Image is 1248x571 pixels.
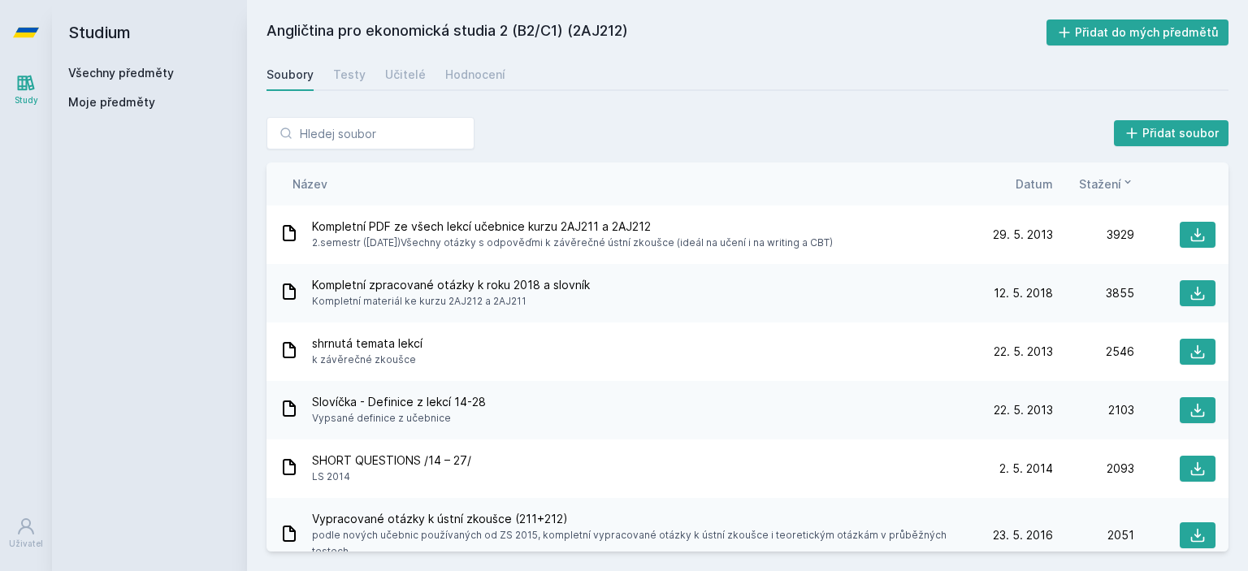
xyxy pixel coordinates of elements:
[1053,402,1134,418] div: 2103
[1053,461,1134,477] div: 2093
[266,58,314,91] a: Soubory
[333,58,366,91] a: Testy
[1053,527,1134,543] div: 2051
[1046,19,1229,45] button: Přidat do mých předmětů
[3,65,49,115] a: Study
[312,218,833,235] span: Kompletní PDF ze všech lekcí učebnice kurzu 2AJ211 a 2AJ212
[266,67,314,83] div: Soubory
[994,402,1053,418] span: 22. 5. 2013
[68,94,155,110] span: Moje předměty
[1114,120,1229,146] button: Přidat soubor
[292,175,327,192] button: Název
[312,394,486,410] span: Slovíčka - Definice z lekcí 14-28
[266,117,474,149] input: Hledej soubor
[994,285,1053,301] span: 12. 5. 2018
[994,344,1053,360] span: 22. 5. 2013
[1079,175,1134,192] button: Stažení
[333,67,366,83] div: Testy
[9,538,43,550] div: Uživatel
[312,335,422,352] span: shrnutá temata lekcí
[1053,227,1134,243] div: 3929
[385,67,426,83] div: Učitelé
[1016,175,1053,192] button: Datum
[999,461,1053,477] span: 2. 5. 2014
[15,94,38,106] div: Study
[312,511,965,527] span: Vypracované otázky k ústní zkoušce (211+212)
[312,452,471,469] span: SHORT QUESTIONS /14 – 27/
[312,410,486,426] span: Vypsané definice z učebnice
[445,58,505,91] a: Hodnocení
[3,508,49,558] a: Uživatel
[312,469,471,485] span: LS 2014
[312,235,833,251] span: 2.semestr ([DATE])Všechny otázky s odpověďmi k závěrečné ústní zkoušce (ideál na učení i na writi...
[1079,175,1121,192] span: Stažení
[993,227,1053,243] span: 29. 5. 2013
[445,67,505,83] div: Hodnocení
[312,293,590,309] span: Kompletní materiál ke kurzu 2AJ212 a 2AJ211
[993,527,1053,543] span: 23. 5. 2016
[385,58,426,91] a: Učitelé
[1053,285,1134,301] div: 3855
[68,66,174,80] a: Všechny předměty
[266,19,1046,45] h2: Angličtina pro ekonomická studia 2 (B2/C1) (2AJ212)
[1053,344,1134,360] div: 2546
[312,527,965,560] span: podle nových učebnic používaných od ZS 2015, kompletní vypracované otázky k ústní zkoušce i teore...
[312,352,422,368] span: k závěrečné zkoušce
[312,277,590,293] span: Kompletní zpracované otázky k roku 2018 a slovník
